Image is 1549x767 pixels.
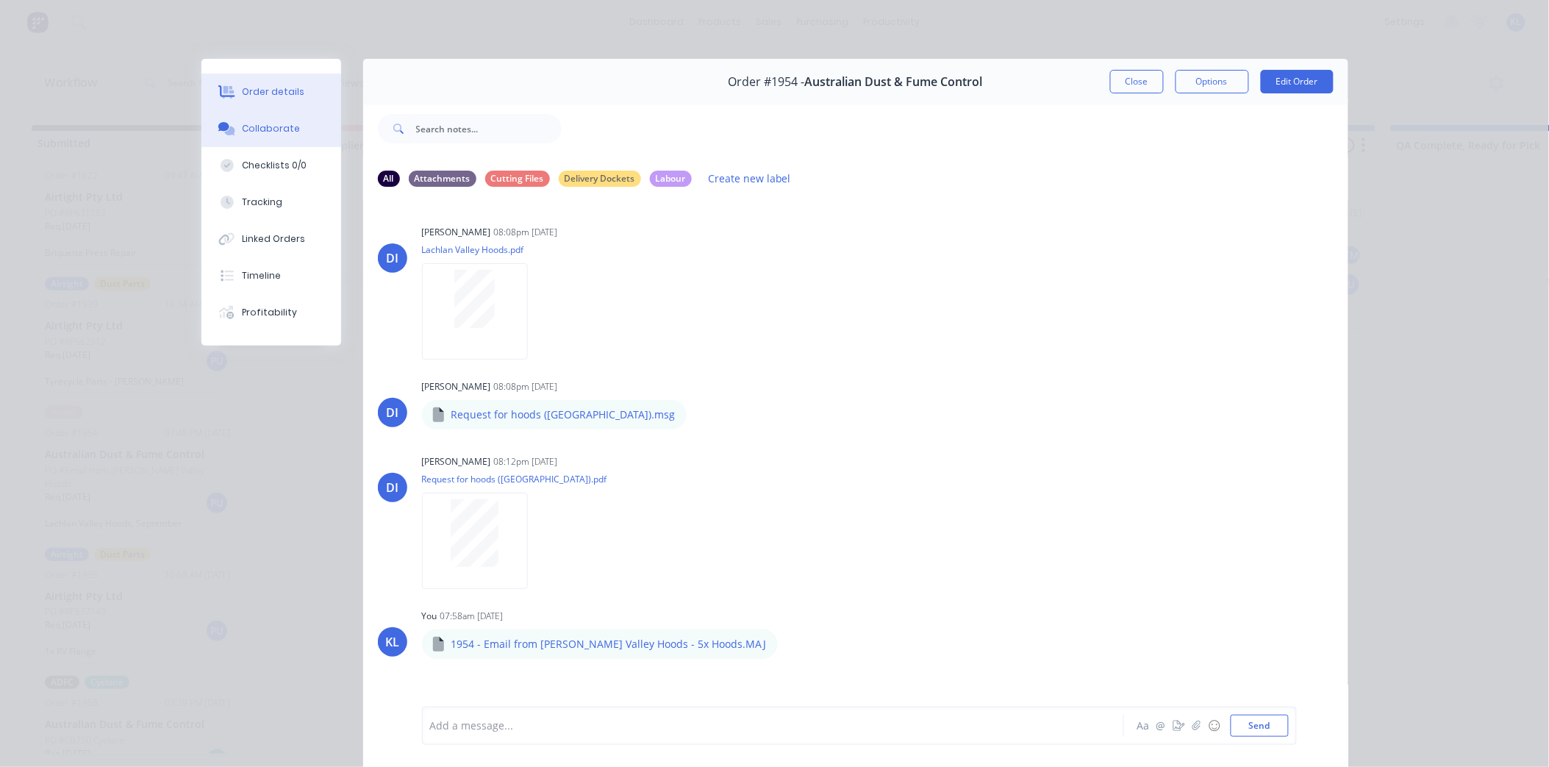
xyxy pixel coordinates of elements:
div: Timeline [242,269,281,282]
button: Edit Order [1261,70,1334,93]
div: Checklists 0/0 [242,159,307,172]
button: ☺ [1206,717,1223,735]
div: KL [385,633,399,651]
button: Linked Orders [201,221,341,257]
div: Order details [242,85,304,99]
div: Cutting Files [485,171,550,187]
div: [PERSON_NAME] [422,455,491,468]
div: 08:08pm [DATE] [494,380,558,393]
p: Request for hoods ([GEOGRAPHIC_DATA]).msg [451,407,676,422]
div: DI [386,404,398,421]
div: 08:08pm [DATE] [494,226,558,239]
button: Close [1110,70,1164,93]
div: [PERSON_NAME] [422,226,491,239]
div: You [422,610,437,623]
button: Create new label [701,168,799,188]
button: Order details [201,74,341,110]
div: 07:58am [DATE] [440,610,504,623]
div: DI [386,249,398,267]
div: 08:12pm [DATE] [494,455,558,468]
p: Request for hoods ([GEOGRAPHIC_DATA]).pdf [422,473,607,485]
div: [PERSON_NAME] [422,380,491,393]
button: Timeline [201,257,341,294]
div: All [378,171,400,187]
button: @ [1153,717,1170,735]
div: Linked Orders [242,232,305,246]
div: Attachments [409,171,476,187]
button: Options [1176,70,1249,93]
p: 1954 - Email from [PERSON_NAME] Valley Hoods - 5x Hoods.MAJ [451,637,767,652]
div: Profitability [242,306,297,319]
button: Checklists 0/0 [201,147,341,184]
div: Tracking [242,196,282,209]
div: Collaborate [242,122,300,135]
div: Delivery Dockets [559,171,641,187]
button: Tracking [201,184,341,221]
span: Order #1954 - [729,75,805,89]
button: Profitability [201,294,341,331]
div: Labour [650,171,692,187]
span: Australian Dust & Fume Control [805,75,983,89]
button: Aa [1135,717,1153,735]
div: DI [386,479,398,496]
button: Send [1231,715,1289,737]
button: Collaborate [201,110,341,147]
input: Search notes... [416,114,562,143]
p: Lachlan Valley Hoods.pdf [422,243,543,256]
